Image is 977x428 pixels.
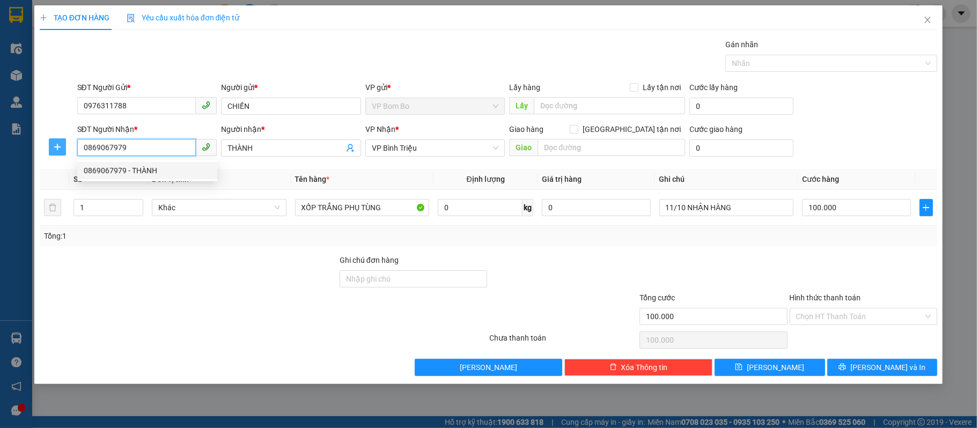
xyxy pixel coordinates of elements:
span: phone [202,143,210,151]
span: Tổng cước [640,293,675,302]
input: Dọc đường [538,139,685,156]
span: Cước hàng [802,175,839,183]
input: Ghi chú đơn hàng [340,270,488,287]
span: Xóa Thông tin [621,361,668,373]
div: Chưa thanh toán [488,332,638,351]
span: VP Nhận [365,125,395,134]
span: plus [40,14,47,21]
span: Tên hàng [295,175,330,183]
span: close [923,16,932,24]
label: Cước lấy hàng [689,83,738,92]
span: SL [74,175,82,183]
span: Giao [509,139,538,156]
button: plus [49,138,66,156]
span: Lấy hàng [509,83,540,92]
img: icon [127,14,135,23]
span: phone [202,101,210,109]
span: Yêu cầu xuất hóa đơn điện tử [127,13,240,22]
span: [PERSON_NAME] [460,361,517,373]
label: Ghi chú đơn hàng [340,256,399,264]
span: Khác [158,200,280,216]
input: VD: Bàn, Ghế [295,199,430,216]
span: VP Bình Triệu [372,140,499,156]
div: Tổng: 1 [44,230,378,242]
span: plus [49,143,65,151]
label: Hình thức thanh toán [790,293,861,302]
span: save [735,363,743,372]
div: SĐT Người Nhận [77,123,217,135]
span: Lấy tận nơi [638,82,685,93]
span: delete [609,363,617,372]
div: VP gửi [365,82,505,93]
span: user-add [346,144,355,152]
button: delete [44,199,61,216]
label: Gán nhãn [725,40,758,49]
input: Cước giao hàng [689,139,793,157]
button: Close [913,5,943,35]
button: [PERSON_NAME] [415,359,563,376]
input: Cước lấy hàng [689,98,793,115]
span: Lấy [509,97,534,114]
span: VP Bom Bo [372,98,499,114]
button: plus [920,199,934,216]
label: Cước giao hàng [689,125,743,134]
span: [GEOGRAPHIC_DATA] tận nơi [578,123,685,135]
span: [PERSON_NAME] và In [850,361,925,373]
div: 0869067979 - THÀNH [84,165,211,176]
th: Ghi chú [655,169,798,190]
span: kg [523,199,533,216]
span: Giao hàng [509,125,543,134]
div: Người gửi [221,82,361,93]
button: save[PERSON_NAME] [715,359,825,376]
button: printer[PERSON_NAME] và In [827,359,938,376]
button: deleteXóa Thông tin [564,359,712,376]
input: 0 [542,199,650,216]
span: plus [920,203,933,212]
input: Ghi Chú [659,199,794,216]
div: SĐT Người Gửi [77,82,217,93]
input: Dọc đường [534,97,685,114]
div: Người nhận [221,123,361,135]
div: 0869067979 - THÀNH [77,162,217,179]
span: [PERSON_NAME] [747,361,804,373]
span: Giá trị hàng [542,175,582,183]
span: TẠO ĐƠN HÀNG [40,13,109,22]
span: Định lượng [467,175,505,183]
span: printer [839,363,846,372]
